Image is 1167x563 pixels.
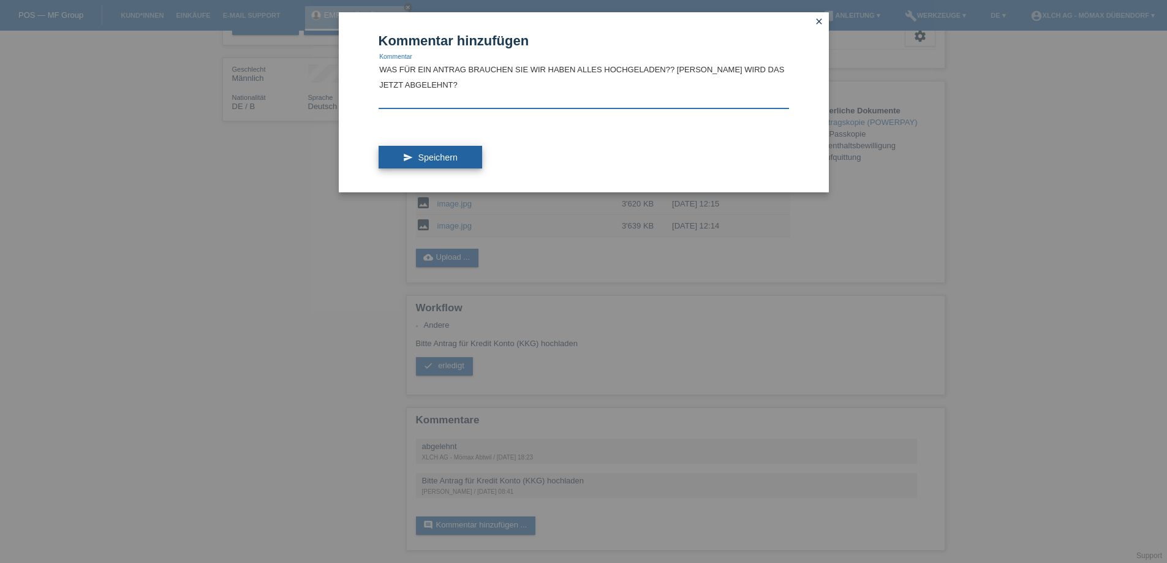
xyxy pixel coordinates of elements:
a: close [811,15,827,29]
button: send Speichern [379,146,482,169]
h1: Kommentar hinzufügen [379,33,789,48]
span: Speichern [418,153,457,162]
i: send [403,153,413,162]
i: close [814,17,824,26]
